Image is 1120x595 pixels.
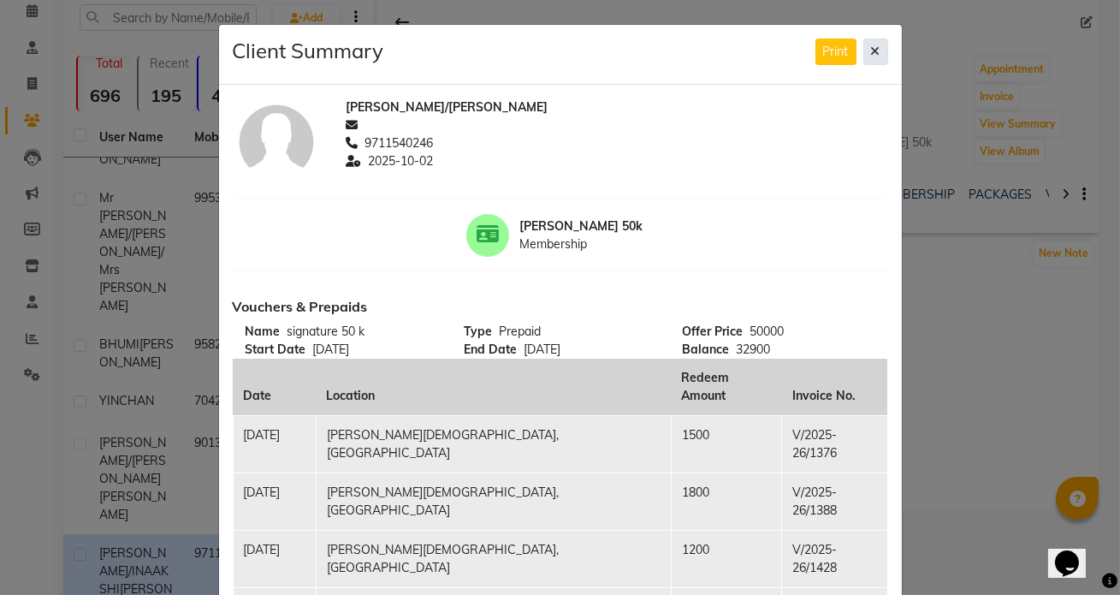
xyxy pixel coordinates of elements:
[287,324,365,339] span: signature 50 k
[316,473,671,530] td: [PERSON_NAME][DEMOGRAPHIC_DATA], [GEOGRAPHIC_DATA]
[671,359,782,416] th: Redeem Amount
[519,235,654,253] span: Membership
[364,134,433,152] span: 9711540246
[464,341,517,359] span: End Date
[233,39,384,63] h4: Client Summary
[233,359,316,416] th: Date
[346,98,548,116] span: [PERSON_NAME]/[PERSON_NAME]
[736,342,770,357] span: 32900
[782,415,887,473] td: V/2025-26/1376
[671,530,782,587] td: 1200
[233,530,316,587] td: [DATE]
[499,324,541,339] span: Prepaid
[682,341,729,359] span: Balance
[671,473,782,530] td: 1800
[233,299,888,315] h6: Vouchers & Prepaids
[246,341,306,359] span: Start Date
[316,415,671,473] td: [PERSON_NAME][DEMOGRAPHIC_DATA], [GEOGRAPHIC_DATA]
[246,323,281,341] span: Name
[519,217,654,235] span: [PERSON_NAME] 50k
[316,530,671,587] td: [PERSON_NAME][DEMOGRAPHIC_DATA], [GEOGRAPHIC_DATA]
[782,359,887,416] th: Invoice No.
[313,342,350,357] span: [DATE]
[782,473,887,530] td: V/2025-26/1388
[782,530,887,587] td: V/2025-26/1428
[815,39,856,65] button: Print
[233,473,316,530] td: [DATE]
[368,152,433,170] span: 2025-10-02
[671,415,782,473] td: 1500
[1048,527,1103,578] iframe: chat widget
[316,359,671,416] th: Location
[750,324,784,339] span: 50000
[464,323,492,341] span: Type
[233,415,316,473] td: [DATE]
[682,323,743,341] span: Offer Price
[524,342,560,357] span: [DATE]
